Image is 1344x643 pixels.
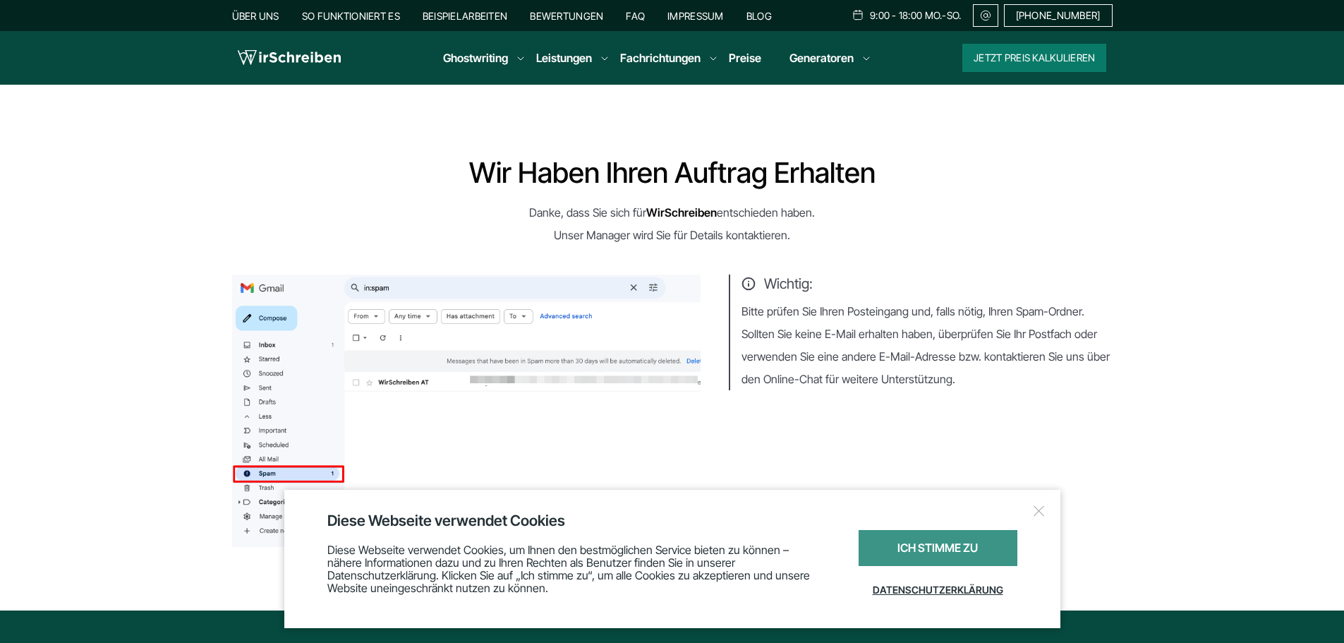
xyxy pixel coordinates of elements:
[741,275,1113,293] span: Wichtig:
[327,530,823,607] div: Diese Webseite verwendet Cookies, um Ihnen den bestmöglichen Service bieten zu können – nähere In...
[232,224,1113,246] p: Unser Manager wird Sie für Details kontaktieren.
[232,10,279,22] a: Über uns
[979,10,992,21] img: Email
[667,10,724,22] a: Impressum
[443,49,508,66] a: Ghostwriting
[232,159,1113,187] h1: Wir haben Ihren Auftrag erhalten
[859,573,1017,607] a: Datenschutzerklärung
[327,511,1017,530] div: Diese Webseite verwendet Cookies
[238,47,341,68] img: logo wirschreiben
[859,530,1017,566] div: Ich stimme zu
[620,49,701,66] a: Fachrichtungen
[232,201,1113,224] p: Danke, dass Sie sich für entschieden haben.
[1004,4,1113,27] a: [PHONE_NUMBER]
[852,9,864,20] img: Schedule
[423,10,507,22] a: Beispielarbeiten
[626,10,645,22] a: FAQ
[530,10,603,22] a: Bewertungen
[789,49,854,66] a: Generatoren
[536,49,592,66] a: Leistungen
[746,10,772,22] a: Blog
[646,205,717,220] strong: WirSchreiben
[962,44,1106,72] button: Jetzt Preis kalkulieren
[870,10,962,21] span: 9:00 - 18:00 Mo.-So.
[302,10,400,22] a: So funktioniert es
[232,275,701,547] img: thanks
[741,300,1113,390] p: Bitte prüfen Sie Ihren Posteingang und, falls nötig, Ihren Spam-Ordner. Sollten Sie keine E-Mail ...
[729,51,761,65] a: Preise
[1016,10,1101,21] span: [PHONE_NUMBER]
